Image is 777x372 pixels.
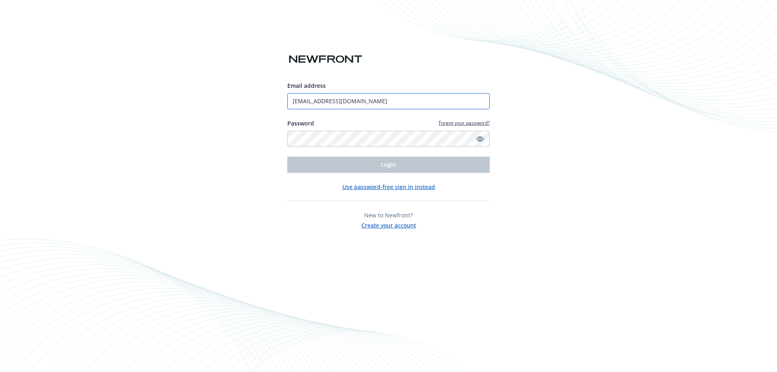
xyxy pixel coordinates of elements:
[361,219,416,230] button: Create your account
[287,119,314,128] label: Password
[287,93,490,109] input: Enter your email
[475,134,485,144] a: Show password
[439,119,490,126] a: Forgot your password?
[342,183,435,191] button: Use password-free sign in instead
[287,157,490,173] button: Login
[287,52,364,66] img: Newfront logo
[287,82,326,89] span: Email address
[287,131,490,147] input: Enter your password
[381,161,396,168] span: Login
[364,211,413,219] span: New to Newfront?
